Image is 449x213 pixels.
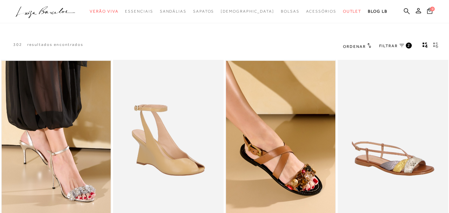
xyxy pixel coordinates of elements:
[193,9,214,14] span: Sapatos
[281,5,299,18] a: categoryNavScreenReaderText
[407,43,410,48] span: 2
[431,42,440,51] button: gridText6Desc
[430,7,435,11] span: 0
[160,5,186,18] a: categoryNavScreenReaderText
[368,9,387,14] span: BLOG LB
[379,43,398,49] span: FILTRAR
[90,9,118,14] span: Verão Viva
[306,9,336,14] span: Acessórios
[343,44,366,49] span: Ordenar
[281,9,299,14] span: Bolsas
[221,9,274,14] span: [DEMOGRAPHIC_DATA]
[306,5,336,18] a: categoryNavScreenReaderText
[125,5,153,18] a: categoryNavScreenReaderText
[221,5,274,18] a: noSubCategoriesText
[193,5,214,18] a: categoryNavScreenReaderText
[125,9,153,14] span: Essenciais
[13,42,22,48] p: 302
[368,5,387,18] a: BLOG LB
[160,9,186,14] span: Sandálias
[420,42,430,51] button: Mostrar 4 produtos por linha
[343,9,362,14] span: Outlet
[27,42,83,48] p: resultados encontrados
[343,5,362,18] a: categoryNavScreenReaderText
[425,7,434,16] button: 0
[90,5,118,18] a: categoryNavScreenReaderText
